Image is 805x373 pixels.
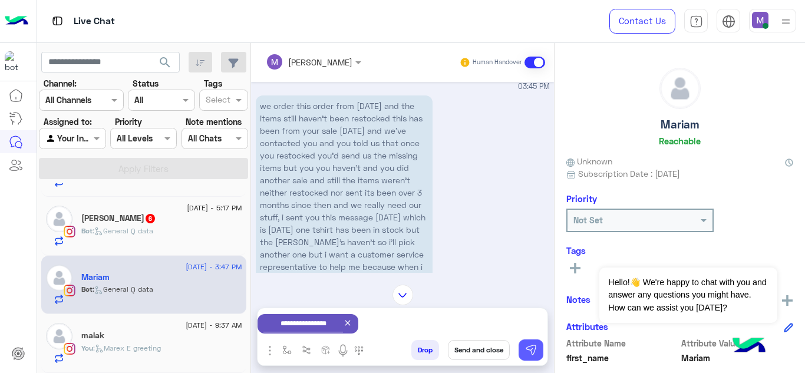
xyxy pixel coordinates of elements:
[599,268,777,323] span: Hello!👋 We're happy to chat with you and answer any questions you might have. How can we assist y...
[316,340,336,359] button: create order
[64,226,75,237] img: Instagram
[81,213,156,223] h5: Nada Elshafie
[46,206,72,232] img: defaultAdmin.png
[81,285,93,293] span: Bot
[263,344,277,358] img: send attachment
[44,77,77,90] label: Channel:
[204,93,230,108] div: Select
[81,226,93,235] span: Bot
[151,52,180,77] button: search
[302,345,311,355] img: Trigger scenario
[282,345,292,355] img: select flow
[448,340,510,360] button: Send and close
[186,320,242,331] span: [DATE] - 9:37 AM
[5,9,28,34] img: Logo
[566,245,793,256] h6: Tags
[93,226,153,235] span: : General Q data
[5,51,26,72] img: 317874714732967
[728,326,770,367] img: hulul-logo.png
[81,344,93,352] span: You
[186,115,242,128] label: Note mentions
[681,337,794,349] span: Attribute Value
[782,295,793,306] img: add
[778,14,793,29] img: profile
[81,272,110,282] h5: Mariam
[146,214,155,223] span: 6
[566,337,679,349] span: Attribute Name
[566,321,608,332] h6: Attributes
[566,155,612,167] span: Unknown
[661,118,699,131] h5: Mariam
[133,77,159,90] label: Status
[722,15,735,28] img: tab
[187,203,242,213] span: [DATE] - 5:17 PM
[689,15,703,28] img: tab
[354,346,364,355] img: make a call
[44,115,92,128] label: Assigned to:
[752,12,768,28] img: userImage
[93,285,153,293] span: : General Q data
[186,262,242,272] span: [DATE] - 3:47 PM
[525,344,537,356] img: send message
[609,9,675,34] a: Contact Us
[46,265,72,291] img: defaultAdmin.png
[392,285,413,305] img: scroll
[46,323,72,349] img: defaultAdmin.png
[50,14,65,28] img: tab
[158,55,172,70] span: search
[39,158,248,179] button: Apply Filters
[278,340,297,359] button: select flow
[321,345,331,355] img: create order
[115,115,142,128] label: Priority
[256,95,433,289] p: 12/9/2025, 3:47 PM
[518,81,550,93] span: 03:45 PM
[411,340,439,360] button: Drop
[684,9,708,34] a: tab
[659,136,701,146] h6: Reachable
[681,352,794,364] span: Mariam
[578,167,680,180] span: Subscription Date : [DATE]
[93,344,161,352] span: : Marex E greeting
[566,352,679,364] span: first_name
[336,344,350,358] img: send voice note
[64,285,75,296] img: Instagram
[473,58,522,67] small: Human Handover
[74,14,115,29] p: Live Chat
[204,77,222,90] label: Tags
[64,343,75,355] img: Instagram
[660,68,700,108] img: defaultAdmin.png
[566,193,597,204] h6: Priority
[297,340,316,359] button: Trigger scenario
[566,294,590,305] h6: Notes
[81,331,104,341] h5: malak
